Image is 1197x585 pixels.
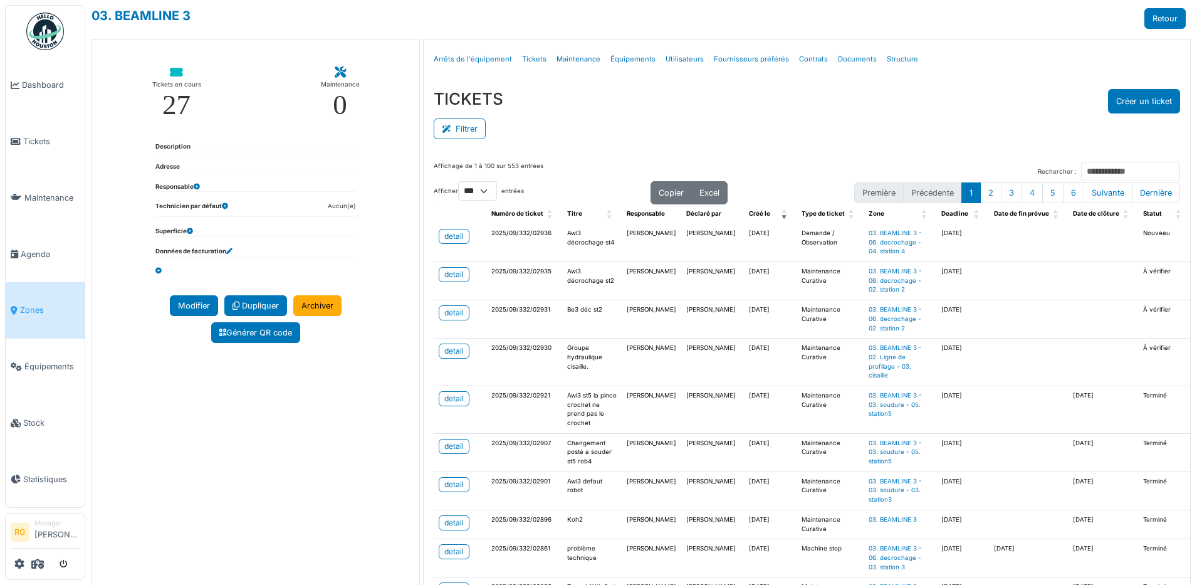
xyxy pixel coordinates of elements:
td: [DATE] [936,300,989,339]
div: Maintenance [321,78,360,91]
td: [DATE] [989,539,1068,577]
td: [DATE] [744,510,797,539]
select: Afficherentrées [458,181,497,201]
span: Deadline [941,210,968,217]
td: Terminé [1138,433,1191,472]
td: 2025/09/332/02931 [486,300,562,339]
div: detail [444,441,464,452]
td: 2025/09/332/02907 [486,433,562,472]
td: [DATE] [744,472,797,510]
a: Équipements [605,45,661,74]
td: [DATE] [1068,472,1138,510]
td: [PERSON_NAME] [622,472,681,510]
div: detail [444,479,464,490]
li: [PERSON_NAME] [34,519,80,545]
span: Type de ticket [802,210,845,217]
a: Archiver [293,295,342,316]
td: À vérifier [1138,339,1191,386]
a: 03. BEAMLINE 3 [91,8,191,23]
span: Statut [1143,210,1162,217]
span: Type de ticket: Activate to sort [849,204,856,224]
nav: pagination [854,182,1180,203]
dt: Description [155,142,191,152]
td: [DATE] [1068,386,1138,433]
img: Badge_color-CXgf-gQk.svg [26,13,64,50]
span: Statistiques [23,473,80,485]
div: detail [444,269,464,280]
span: Créé le [749,210,770,217]
td: Machine stop [797,539,864,577]
td: Terminé [1138,539,1191,577]
td: Maintenance Curative [797,339,864,386]
a: detail [439,544,469,559]
td: Maintenance Curative [797,262,864,300]
td: Terminé [1138,510,1191,539]
a: Équipements [6,339,85,395]
a: 03. BEAMLINE 3 - 06. decrochage - 02. station 2 [869,306,922,331]
span: Deadline: Activate to sort [974,204,981,224]
a: 03. BEAMLINE 3 - 03. soudure - 05. station5 [869,440,922,465]
span: Créé le: Activate to remove sorting [781,204,789,224]
td: [DATE] [1068,433,1138,472]
td: [PERSON_NAME] [681,539,744,577]
td: 2025/09/332/02901 [486,472,562,510]
td: Maintenance Curative [797,433,864,472]
td: 2025/09/332/02930 [486,339,562,386]
td: [DATE] [936,433,989,472]
a: detail [439,515,469,530]
button: Copier [651,181,692,204]
a: Modifier [170,295,218,316]
label: Afficher entrées [434,181,524,201]
a: Maintenance 0 [311,57,370,129]
a: Utilisateurs [661,45,709,74]
a: 03. BEAMLINE 3 - 06. decrochage - 02. station 2 [869,268,922,293]
td: [PERSON_NAME] [681,300,744,339]
div: Tickets en cours [152,78,201,91]
h3: TICKETS [434,89,503,108]
td: [PERSON_NAME] [622,510,681,539]
div: detail [444,517,464,529]
span: Maintenance [24,192,80,204]
a: Fournisseurs préférés [709,45,794,74]
span: Date de clôture [1073,210,1119,217]
td: [PERSON_NAME] [622,224,681,262]
button: Last [1132,182,1180,203]
td: [DATE] [936,539,989,577]
a: Arrêts de l'équipement [429,45,517,74]
div: detail [444,307,464,319]
td: [DATE] [936,339,989,386]
td: 2025/09/332/02935 [486,262,562,300]
dt: Responsable [155,182,200,192]
a: Générer QR code [211,322,300,343]
td: Demande / Observation [797,224,864,262]
td: Awl3 décrochage st2 [562,262,622,300]
div: detail [444,546,464,557]
button: 5 [1042,182,1064,203]
span: Statut: Activate to sort [1176,204,1183,224]
a: Contrats [794,45,833,74]
a: Statistiques [6,451,85,507]
a: detail [439,305,469,320]
a: 03. BEAMLINE 3 - 06. decrochage - 04. station 4 [869,229,922,255]
td: [PERSON_NAME] [622,300,681,339]
button: 6 [1063,182,1084,203]
td: [PERSON_NAME] [622,339,681,386]
div: Affichage de 1 à 100 sur 553 entrées [434,162,543,181]
span: Numéro de ticket [491,210,543,217]
a: detail [439,229,469,244]
button: 4 [1022,182,1043,203]
a: Dashboard [6,57,85,113]
td: Awl3 defaut robot [562,472,622,510]
td: Terminé [1138,472,1191,510]
span: Dashboard [22,79,80,91]
span: Excel [699,188,719,198]
a: detail [439,391,469,406]
a: Tickets [517,45,551,74]
a: Maintenance [551,45,605,74]
td: Maintenance Curative [797,386,864,433]
td: [DATE] [936,510,989,539]
td: Changement posté a souder st5 rob4 [562,433,622,472]
a: Documents [833,45,882,74]
td: [PERSON_NAME] [622,539,681,577]
td: Awl3 décrochage st4 [562,224,622,262]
